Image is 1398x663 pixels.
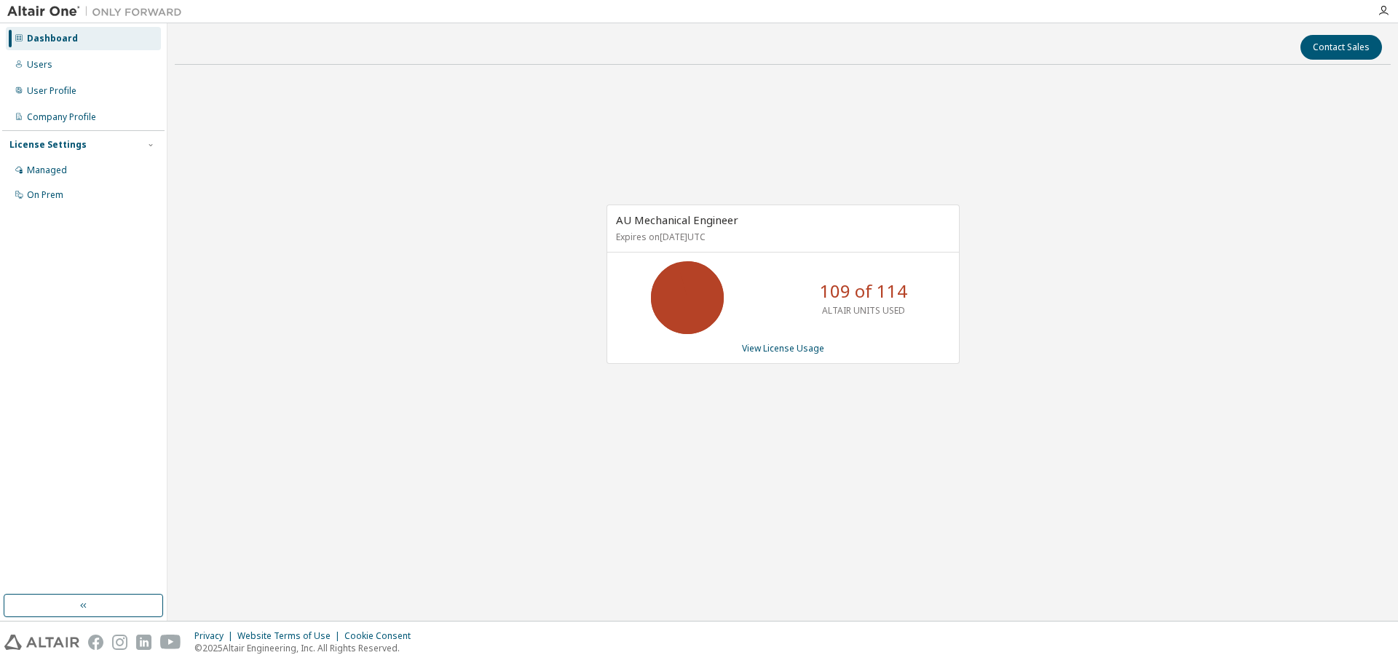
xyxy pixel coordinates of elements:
div: Company Profile [27,111,96,123]
div: Managed [27,164,67,176]
div: Website Terms of Use [237,630,344,642]
div: User Profile [27,85,76,97]
a: View License Usage [742,342,824,354]
img: facebook.svg [88,635,103,650]
div: On Prem [27,189,63,201]
p: 109 of 114 [820,279,907,303]
div: Privacy [194,630,237,642]
div: Dashboard [27,33,78,44]
p: © 2025 Altair Engineering, Inc. All Rights Reserved. [194,642,419,654]
img: altair_logo.svg [4,635,79,650]
p: ALTAIR UNITS USED [822,304,905,317]
img: linkedin.svg [136,635,151,650]
img: instagram.svg [112,635,127,650]
div: Users [27,59,52,71]
button: Contact Sales [1300,35,1382,60]
span: AU Mechanical Engineer [616,213,738,227]
div: Cookie Consent [344,630,419,642]
div: License Settings [9,139,87,151]
img: Altair One [7,4,189,19]
img: youtube.svg [160,635,181,650]
p: Expires on [DATE] UTC [616,231,947,243]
